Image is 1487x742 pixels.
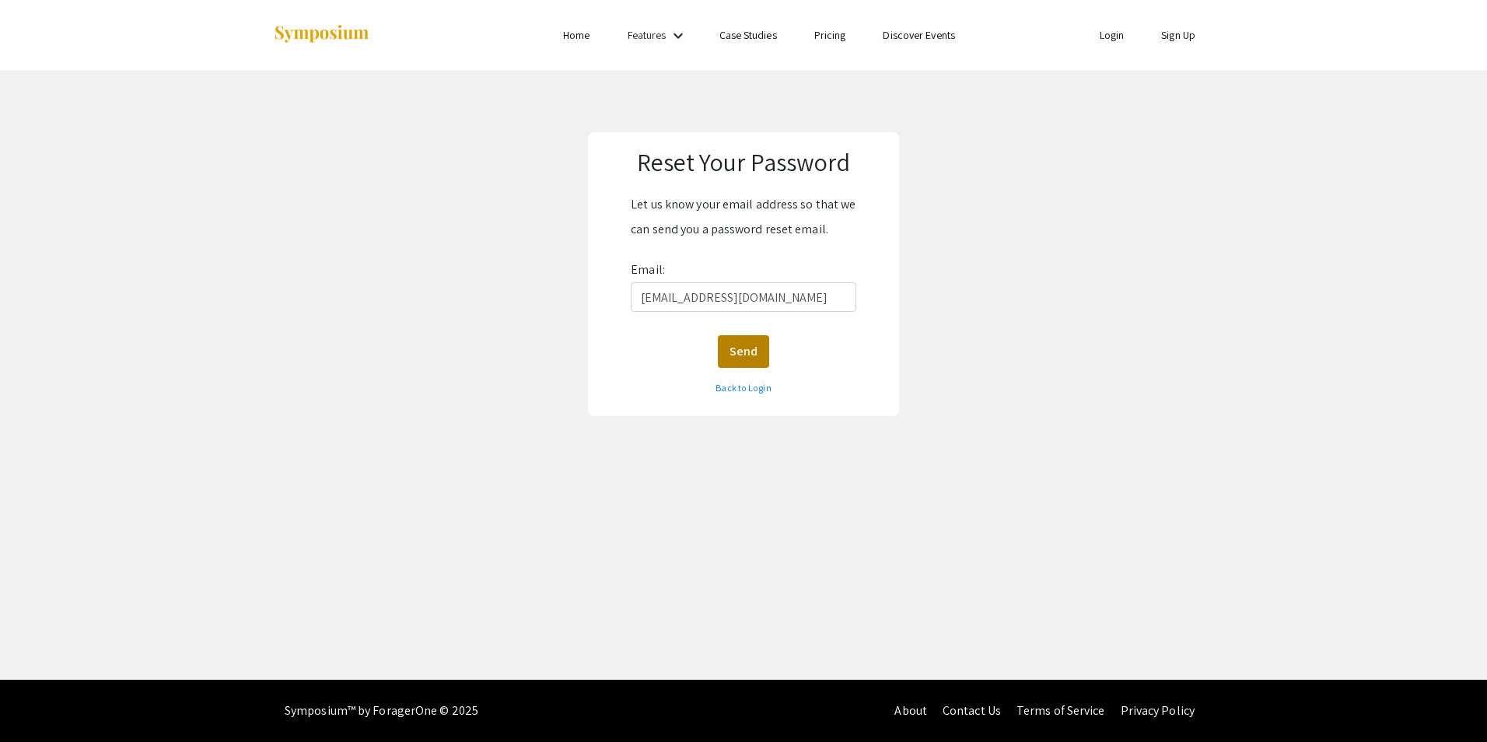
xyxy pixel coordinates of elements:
[719,28,777,42] a: Case Studies
[273,24,370,45] img: Symposium by ForagerOne
[603,147,884,177] h1: Reset Your Password
[285,680,478,742] div: Symposium™ by ForagerOne © 2025
[1016,702,1105,719] a: Terms of Service
[12,672,66,730] iframe: Chat
[814,28,846,42] a: Pricing
[669,26,688,45] mat-icon: Expand Features list
[716,382,771,394] a: Back to Login
[628,28,667,42] a: Features
[631,192,855,242] div: Let us know your email address so that we can send you a password reset email.
[631,257,665,282] label: Email:
[1161,28,1195,42] a: Sign Up
[1100,28,1125,42] a: Login
[718,335,769,368] button: Send
[1121,702,1195,719] a: Privacy Policy
[943,702,1001,719] a: Contact Us
[563,28,590,42] a: Home
[894,702,927,719] a: About
[883,28,955,42] a: Discover Events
